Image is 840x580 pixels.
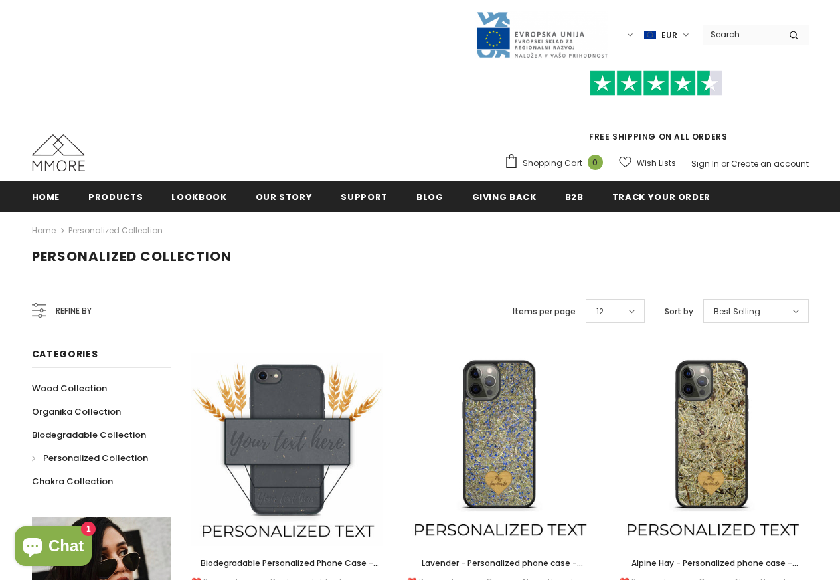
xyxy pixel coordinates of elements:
a: Biodegradable Personalized Phone Case - Black [191,556,384,571]
span: EUR [661,29,677,42]
a: Wish Lists [619,151,676,175]
a: Organika Collection [32,400,121,423]
img: Javni Razpis [475,11,608,59]
img: Trust Pilot Stars [590,70,722,96]
a: Our Story [256,181,313,211]
span: Lookbook [171,191,226,203]
inbox-online-store-chat: Shopify online store chat [11,526,96,569]
span: Refine by [56,304,92,318]
span: Biodegradable Collection [32,429,146,441]
a: Javni Razpis [475,29,608,40]
span: Personalized Collection [43,452,148,464]
span: Wish Lists [637,157,676,170]
span: or [721,158,729,169]
span: Personalized Collection [32,247,232,266]
span: Products [88,191,143,203]
a: Blog [416,181,444,211]
img: MMORE Cases [32,134,85,171]
span: Categories [32,347,98,361]
a: Chakra Collection [32,470,113,493]
span: Our Story [256,191,313,203]
a: Shopping Cart 0 [504,153,610,173]
a: Create an account [731,158,809,169]
span: support [341,191,388,203]
a: Lavender - Personalized phone case - Personalized gift [404,556,596,571]
span: Track your order [612,191,711,203]
span: Chakra Collection [32,475,113,488]
a: Home [32,223,56,239]
span: B2B [565,191,584,203]
span: Best Selling [714,305,760,318]
a: support [341,181,388,211]
span: 12 [596,305,604,318]
span: Giving back [472,191,537,203]
span: Shopping Cart [523,157,582,170]
a: Products [88,181,143,211]
a: Biodegradable Collection [32,423,146,446]
label: Items per page [513,305,576,318]
span: Blog [416,191,444,203]
a: Giving back [472,181,537,211]
a: Wood Collection [32,377,107,400]
span: 0 [588,155,603,170]
a: Track your order [612,181,711,211]
span: Wood Collection [32,382,107,395]
a: Sign In [691,158,719,169]
label: Sort by [665,305,693,318]
a: Personalized Collection [68,225,163,236]
a: Alpine Hay - Personalized phone case - Personalized gift [616,556,809,571]
span: Organika Collection [32,405,121,418]
a: Home [32,181,60,211]
a: Personalized Collection [32,446,148,470]
span: FREE SHIPPING ON ALL ORDERS [504,76,809,142]
a: Lookbook [171,181,226,211]
span: Home [32,191,60,203]
a: B2B [565,181,584,211]
iframe: Customer reviews powered by Trustpilot [504,96,809,130]
input: Search Site [703,25,779,44]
